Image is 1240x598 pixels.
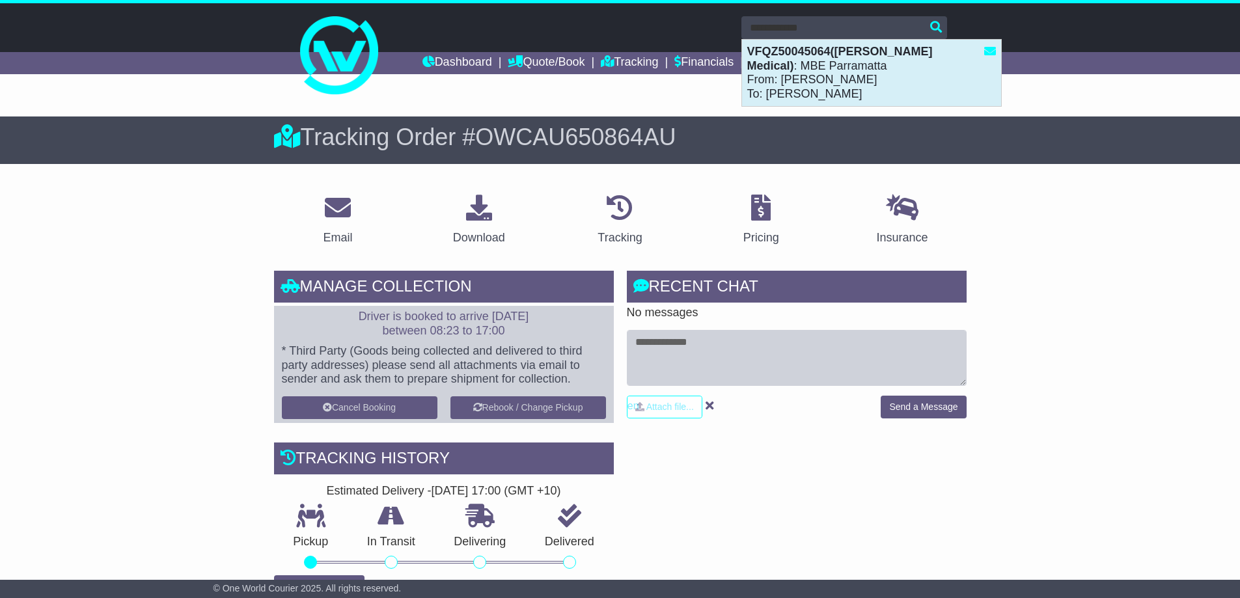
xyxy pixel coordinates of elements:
[743,229,779,247] div: Pricing
[627,271,967,306] div: RECENT CHAT
[627,306,967,320] p: No messages
[747,45,933,72] strong: VFQZ50045064([PERSON_NAME] Medical)
[453,229,505,247] div: Download
[282,396,437,419] button: Cancel Booking
[508,52,585,74] a: Quote/Book
[868,190,937,251] a: Insurance
[450,396,606,419] button: Rebook / Change Pickup
[323,229,352,247] div: Email
[282,344,606,387] p: * Third Party (Goods being collected and delivered to third party addresses) please send all atta...
[274,484,614,498] div: Estimated Delivery -
[422,52,492,74] a: Dashboard
[274,123,967,151] div: Tracking Order #
[525,535,614,549] p: Delivered
[445,190,514,251] a: Download
[274,271,614,306] div: Manage collection
[601,52,658,74] a: Tracking
[274,575,365,598] button: View Full Tracking
[214,583,402,593] span: © One World Courier 2025. All rights reserved.
[314,190,361,251] a: Email
[432,484,561,498] div: [DATE] 17:00 (GMT +10)
[475,124,676,150] span: OWCAU650864AU
[674,52,734,74] a: Financials
[742,40,1001,106] div: : MBE Parramatta From: [PERSON_NAME] To: [PERSON_NAME]
[282,310,606,338] p: Driver is booked to arrive [DATE] between 08:23 to 17:00
[274,535,348,549] p: Pickup
[274,442,614,478] div: Tracking history
[348,535,435,549] p: In Transit
[877,229,928,247] div: Insurance
[735,190,788,251] a: Pricing
[598,229,642,247] div: Tracking
[589,190,650,251] a: Tracking
[881,396,966,418] button: Send a Message
[435,535,526,549] p: Delivering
